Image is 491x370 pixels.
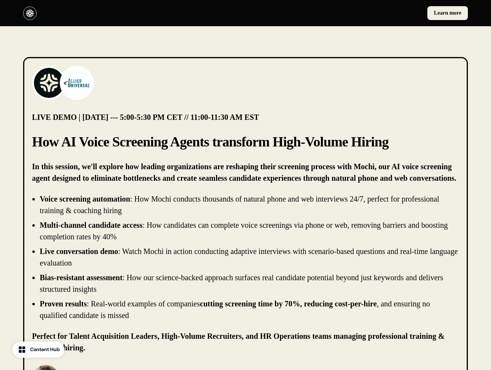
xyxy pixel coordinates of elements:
[427,6,468,20] a: Learn more
[12,341,64,358] button: Content Hub
[32,113,259,121] strong: LIVE DEMO | [DATE] --- 5:00-5:30 PM CET // 11:00-11:30 AM EST
[200,299,377,308] strong: cutting screening time by 70%, reducing cost-per-hire
[40,221,143,229] strong: Multi-channel candidate access
[32,162,456,182] strong: In this session, we'll explore how leading organizations are reshaping their screening process wi...
[40,273,443,293] p: : How our science-backed approach surfaces real candidate potential beyond just keywords and deli...
[40,195,130,203] strong: Voice screening automation
[40,195,439,215] p: : How Mochi conducts thousands of natural phone and web interviews 24/7, perfect for professional...
[40,221,448,241] p: : How candidates can complete voice screenings via phone or web, removing barriers and boosting c...
[40,299,430,320] p: : Real-world examples of companies , and ensuring no qualified candidate is missed
[40,247,118,256] strong: Live conversation demo
[40,273,123,282] strong: Bias-resistant assessment
[40,247,458,267] p: : Watch Mochi in action conducting adaptive interviews with scenario-based questions and real-tim...
[32,132,459,151] p: How AI Voice Screening Agents transform High-Volume Hiring
[30,346,60,353] div: Content Hub
[32,332,445,352] strong: Perfect for Talent Acquisition Leaders, High-Volume Recruiters, and HR Operations teams managing ...
[40,299,87,308] strong: Proven results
